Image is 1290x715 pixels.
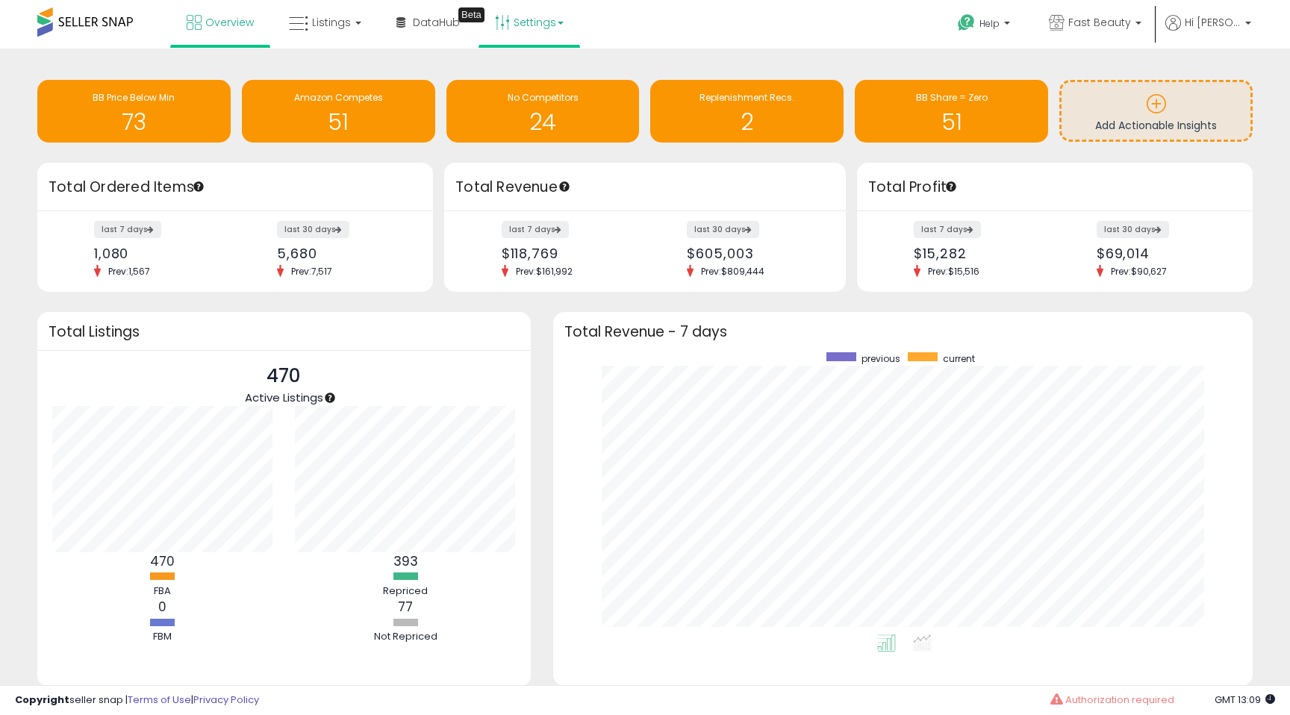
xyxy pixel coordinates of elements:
[455,177,835,198] h3: Total Revenue
[861,352,900,365] span: previous
[1097,246,1227,261] div: $69,014
[284,265,340,278] span: Prev: 7,517
[694,265,772,278] span: Prev: $809,444
[914,221,981,238] label: last 7 days
[862,110,1041,134] h1: 51
[458,7,484,22] div: Tooltip anchor
[361,630,450,644] div: Not Repriced
[249,110,428,134] h1: 51
[242,80,435,143] a: Amazon Competes 51
[650,80,844,143] a: Replenishment Recs. 2
[564,326,1241,337] h3: Total Revenue - 7 days
[508,265,580,278] span: Prev: $161,992
[946,2,1025,49] a: Help
[957,13,976,32] i: Get Help
[1185,15,1241,30] span: Hi [PERSON_NAME]
[1065,693,1174,707] span: Authorization required
[1097,221,1169,238] label: last 30 days
[158,598,166,616] b: 0
[413,15,460,30] span: DataHub
[101,265,158,278] span: Prev: 1,567
[393,552,418,570] b: 393
[93,91,175,104] span: BB Price Below Min
[15,693,259,708] div: seller snap | |
[454,110,632,134] h1: 24
[277,221,349,238] label: last 30 days
[1062,82,1250,140] a: Add Actionable Insights
[45,110,223,134] h1: 73
[15,693,69,707] strong: Copyright
[323,391,337,405] div: Tooltip anchor
[687,246,819,261] div: $605,003
[294,91,383,104] span: Amazon Competes
[699,91,794,104] span: Replenishment Recs.
[920,265,987,278] span: Prev: $15,516
[94,246,224,261] div: 1,080
[1095,118,1217,133] span: Add Actionable Insights
[128,693,191,707] a: Terms of Use
[502,246,634,261] div: $118,769
[1068,15,1131,30] span: Fast Beauty
[558,180,571,193] div: Tooltip anchor
[277,246,407,261] div: 5,680
[914,246,1044,261] div: $15,282
[312,15,351,30] span: Listings
[37,80,231,143] a: BB Price Below Min 73
[150,552,175,570] b: 470
[868,177,1241,198] h3: Total Profit
[118,584,208,599] div: FBA
[658,110,836,134] h1: 2
[118,630,208,644] div: FBM
[192,180,205,193] div: Tooltip anchor
[245,362,323,390] p: 470
[446,80,640,143] a: No Competitors 24
[193,693,259,707] a: Privacy Policy
[94,221,161,238] label: last 7 days
[398,598,413,616] b: 77
[944,180,958,193] div: Tooltip anchor
[205,15,254,30] span: Overview
[855,80,1048,143] a: BB Share = Zero 51
[979,17,1000,30] span: Help
[245,390,323,405] span: Active Listings
[361,584,450,599] div: Repriced
[916,91,988,104] span: BB Share = Zero
[49,326,520,337] h3: Total Listings
[687,221,759,238] label: last 30 days
[943,352,975,365] span: current
[1215,693,1275,707] span: 2025-08-11 13:09 GMT
[1103,265,1174,278] span: Prev: $90,627
[1165,15,1251,49] a: Hi [PERSON_NAME]
[508,91,579,104] span: No Competitors
[49,177,422,198] h3: Total Ordered Items
[502,221,569,238] label: last 7 days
